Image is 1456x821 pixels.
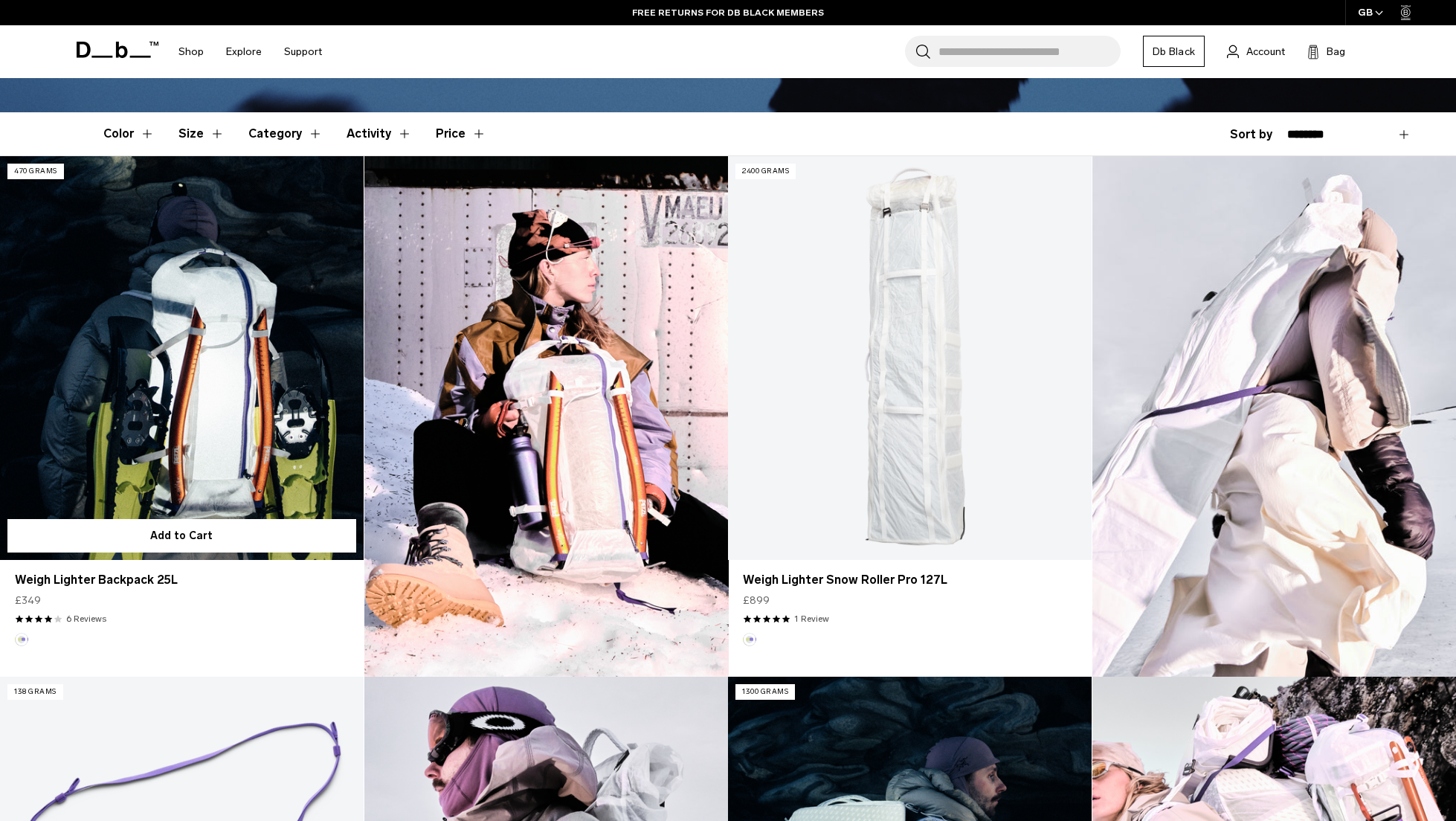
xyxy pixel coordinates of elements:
[7,519,356,553] button: Add to Cart
[743,593,770,608] span: £899
[178,112,225,155] button: Toggle Filter
[15,593,41,608] span: £349
[1143,36,1205,67] a: Db Black
[1307,42,1345,60] button: Bag
[1246,44,1285,59] span: Account
[1227,42,1285,60] a: Account
[178,25,204,78] a: Shop
[735,164,796,179] p: 2400 grams
[284,25,322,78] a: Support
[728,156,1092,560] a: Weigh Lighter Snow Roller Pro 127L
[167,25,333,78] nav: Main Navigation
[632,6,824,19] a: FREE RETURNS FOR DB BLACK MEMBERS
[248,112,323,155] button: Toggle Filter
[794,612,829,625] a: 1 reviews
[15,633,28,646] button: Aurora
[103,112,155,155] button: Toggle Filter
[347,112,412,155] button: Toggle Filter
[1327,44,1345,59] span: Bag
[7,164,64,179] p: 470 grams
[735,684,795,700] p: 1300 grams
[7,684,63,700] p: 138 grams
[743,571,1077,589] a: Weigh Lighter Snow Roller Pro 127L
[15,571,349,589] a: Weigh Lighter Backpack 25L
[743,633,756,646] button: Aurora
[66,612,106,625] a: 6 reviews
[436,112,486,155] button: Toggle Price
[364,156,729,677] img: Content block image
[226,25,262,78] a: Explore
